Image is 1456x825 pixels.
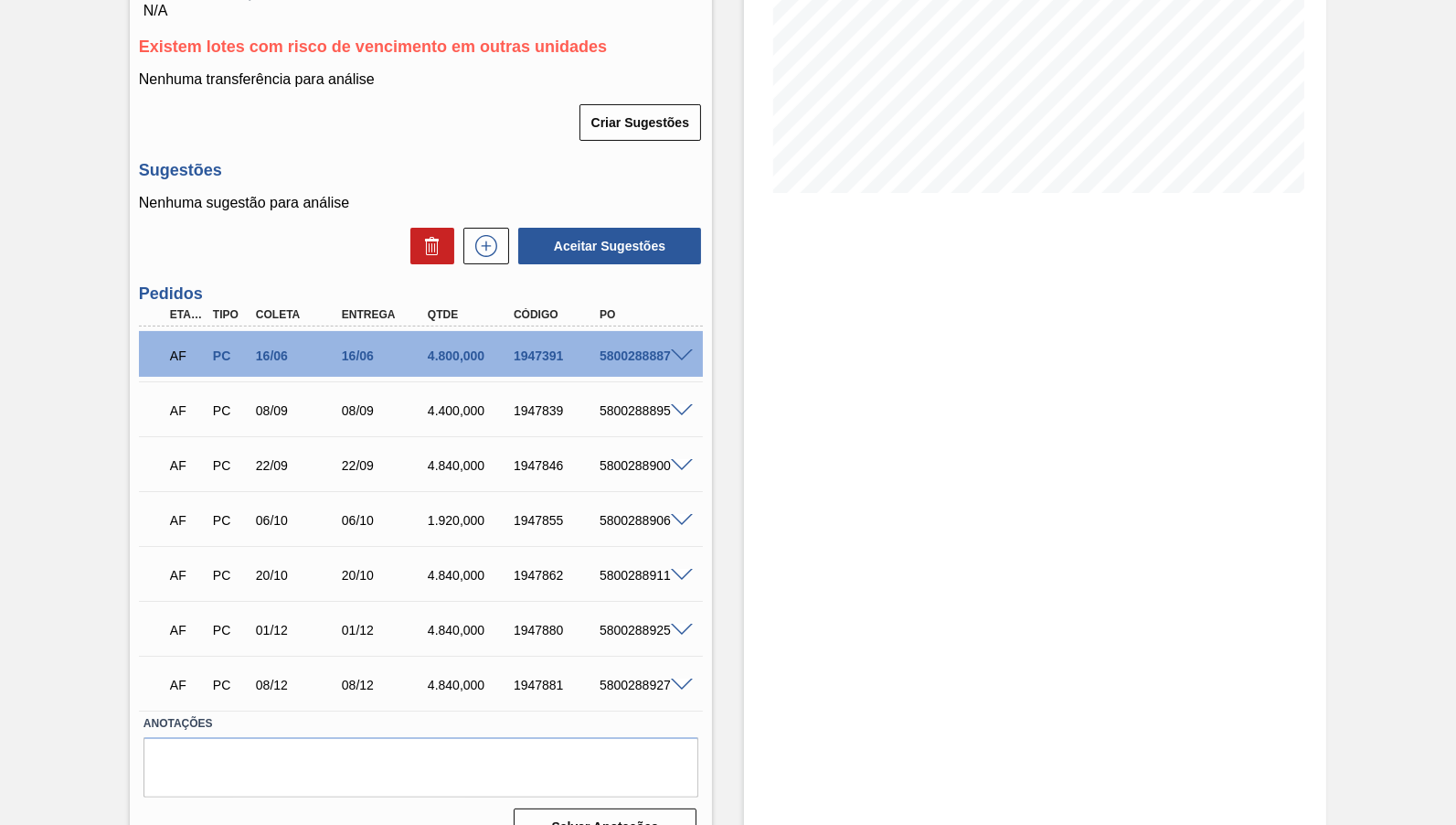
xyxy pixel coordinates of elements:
div: Aguardando Faturamento [165,336,208,376]
div: 01/12/2025 [337,623,432,637]
div: 1947391 [509,348,604,363]
div: 16/06/2025 [337,348,432,363]
div: 08/09/2025 [337,403,432,418]
div: 4.840,000 [423,678,518,692]
div: 08/12/2025 [337,678,432,692]
p: AF [170,513,204,528]
div: 1.920,000 [423,513,518,528]
div: Aguardando Faturamento [165,665,208,705]
div: Código [509,308,604,321]
div: Tipo [208,308,251,321]
div: 4.840,000 [423,458,518,473]
p: AF [170,623,204,637]
button: Aceitar Sugestões [518,228,701,264]
p: Nenhuma transferência para análise [139,71,703,88]
div: 4.800,000 [423,348,518,363]
div: 06/10/2025 [337,513,432,528]
div: 5800288906 [595,513,690,528]
div: Pedido de Compra [208,678,251,692]
p: AF [170,348,204,363]
div: PO [595,308,690,321]
div: Aguardando Faturamento [165,445,208,486]
div: Qtde [423,308,518,321]
div: 4.400,000 [423,403,518,418]
label: Anotações [143,711,698,737]
span: Existem lotes com risco de vencimento em outras unidades [139,37,607,56]
div: 1947862 [509,568,604,583]
div: Aguardando Faturamento [165,500,208,541]
h3: Pedidos [139,284,703,304]
div: 1947855 [509,513,604,528]
div: Aguardando Faturamento [165,610,208,650]
div: Pedido de Compra [208,403,251,418]
div: Aguardando Faturamento [165,555,208,595]
div: Criar Sugestões [581,102,703,143]
div: 5800288887 [595,348,690,363]
div: 08/09/2025 [251,403,346,418]
div: 08/12/2025 [251,678,346,692]
div: 01/12/2025 [251,623,346,637]
div: Entrega [337,308,432,321]
div: 16/06/2025 [251,348,346,363]
p: AF [170,568,204,583]
div: 4.840,000 [423,623,518,637]
div: Aguardando Faturamento [165,391,208,431]
div: Pedido de Compra [208,458,251,473]
p: Nenhuma sugestão para análise [139,195,703,211]
div: 1947839 [509,403,604,418]
div: 22/09/2025 [337,458,432,473]
div: Nova sugestão [454,228,509,264]
div: 22/09/2025 [251,458,346,473]
div: 1947880 [509,623,604,637]
div: 20/10/2025 [337,568,432,583]
div: 5800288927 [595,678,690,692]
div: Etapa [165,308,208,321]
div: 1947846 [509,458,604,473]
div: 1947881 [509,678,604,692]
div: 5800288911 [595,568,690,583]
div: 5800288900 [595,458,690,473]
p: AF [170,458,204,473]
p: AF [170,678,204,692]
div: Aceitar Sugestões [509,226,703,266]
div: 20/10/2025 [251,568,346,583]
div: Pedido de Compra [208,513,251,528]
div: 5800288895 [595,403,690,418]
div: 06/10/2025 [251,513,346,528]
p: AF [170,403,204,418]
button: Criar Sugestões [579,104,701,141]
div: Pedido de Compra [208,623,251,637]
div: Pedido de Compra [208,568,251,583]
div: Pedido de Compra [208,348,251,363]
div: Excluir Sugestões [401,228,454,264]
div: 5800288925 [595,623,690,637]
h3: Sugestões [139,161,703,180]
div: 4.840,000 [423,568,518,583]
div: Coleta [251,308,346,321]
